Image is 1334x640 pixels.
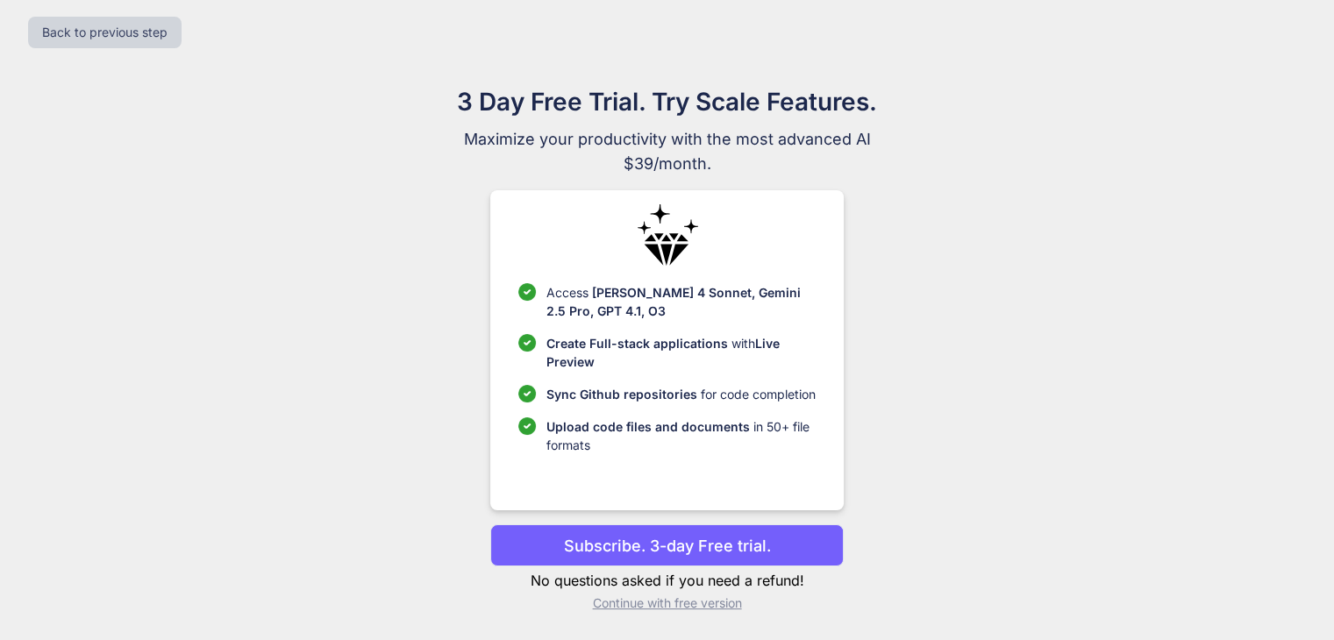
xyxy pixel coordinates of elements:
[490,594,844,612] p: Continue with free version
[373,127,962,152] span: Maximize your productivity with the most advanced AI
[373,152,962,176] span: $39/month.
[546,385,816,403] p: for code completion
[546,336,731,351] span: Create Full-stack applications
[518,334,536,352] img: checklist
[373,83,962,120] h1: 3 Day Free Trial. Try Scale Features.
[546,283,816,320] p: Access
[546,419,750,434] span: Upload code files and documents
[546,417,816,454] p: in 50+ file formats
[518,385,536,402] img: checklist
[28,17,182,48] button: Back to previous step
[546,285,801,318] span: [PERSON_NAME] 4 Sonnet, Gemini 2.5 Pro, GPT 4.1, O3
[490,570,844,591] p: No questions asked if you need a refund!
[518,283,536,301] img: checklist
[490,524,844,566] button: Subscribe. 3-day Free trial.
[546,387,697,402] span: Sync Github repositories
[518,417,536,435] img: checklist
[564,534,771,558] p: Subscribe. 3-day Free trial.
[546,334,816,371] p: with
